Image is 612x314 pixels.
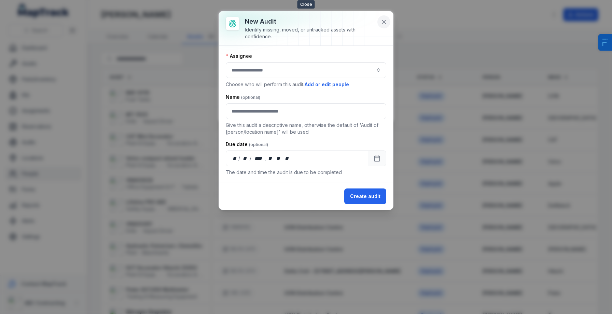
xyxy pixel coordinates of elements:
[274,155,275,162] div: :
[267,155,274,162] div: hour,
[265,155,267,162] div: ,
[226,122,386,135] p: Give this audit a descriptive name, otherwise the default of 'Audit of [person/location name]' wi...
[238,155,241,162] div: /
[368,151,386,166] button: Calendar
[252,155,265,162] div: year,
[344,188,386,204] button: Create audit
[275,155,282,162] div: minute,
[226,53,252,60] label: Assignee
[245,17,375,26] h3: New audit
[297,0,315,9] span: Close
[232,155,238,162] div: day,
[250,155,252,162] div: /
[304,81,349,88] button: Add or edit people
[226,62,386,78] input: audit-add:assignee_id-label
[245,26,375,40] div: Identify missing, moved, or untracked assets with confidence.
[283,155,291,162] div: am/pm,
[241,155,250,162] div: month,
[226,94,260,101] label: Name
[226,169,386,176] p: The date and time the audit is due to be completed
[226,141,268,148] label: Due date
[226,81,386,88] p: Choose who will perform this audit.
